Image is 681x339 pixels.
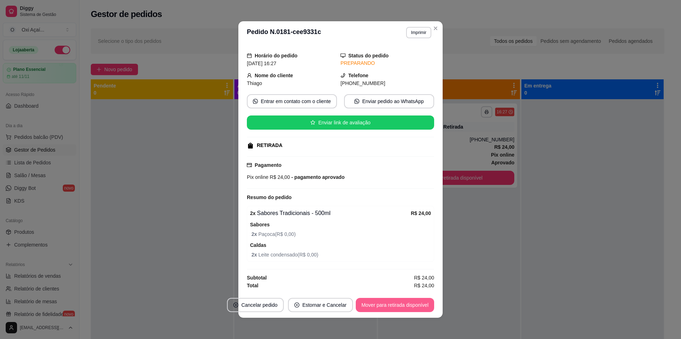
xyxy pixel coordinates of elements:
span: R$ 24,00 [414,282,434,289]
button: whats-appEnviar pedido ao WhatsApp [344,94,434,108]
span: user [247,73,252,78]
strong: Horário do pedido [255,53,298,58]
span: Thiago [247,80,262,86]
span: Paçoca ( R$ 0,00 ) [251,230,431,238]
div: RETIRADA [257,142,282,149]
span: R$ 24,00 [414,274,434,282]
button: starEnviar link de avaliação [247,115,434,130]
strong: Sabores [250,222,270,227]
span: desktop [340,53,345,58]
strong: Pagamento [255,162,281,168]
strong: Status do pedido [348,53,389,58]
strong: R$ 24,00 [411,210,431,216]
span: calendar [247,53,252,58]
strong: Subtotal [247,275,267,281]
span: Pix online [247,174,268,180]
span: [DATE] 16:27 [247,61,276,66]
button: close-circleCancelar pedido [227,298,284,312]
span: R$ 24,00 [268,174,290,180]
strong: 2 x [251,252,258,258]
strong: 2 x [251,231,258,237]
span: phone [340,73,345,78]
h3: Pedido N. 0181-cee9331c [247,27,321,38]
span: close-circle [294,303,299,307]
strong: Telefone [348,73,369,78]
span: star [310,120,315,125]
button: whats-appEntrar em contato com o cliente [247,94,337,108]
span: whats-app [354,99,359,104]
strong: Resumo do pedido [247,194,292,200]
button: Mover para retirada disponível [356,298,434,312]
span: credit-card [247,163,252,168]
button: Imprimir [406,27,431,38]
span: whats-app [253,99,258,104]
div: Sabores Tradicionais - 500ml [250,209,411,217]
div: PREPARANDO [340,60,434,67]
strong: Total [247,283,258,288]
span: Leite condensado ( R$ 0,00 ) [251,251,431,259]
strong: 2 x [250,210,256,216]
button: close-circleEstornar e Cancelar [288,298,353,312]
span: close-circle [233,303,238,307]
span: - pagamento aprovado [290,174,344,180]
button: Close [430,23,441,34]
strong: Nome do cliente [255,73,293,78]
strong: Caldas [250,242,266,248]
span: [PHONE_NUMBER] [340,80,385,86]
